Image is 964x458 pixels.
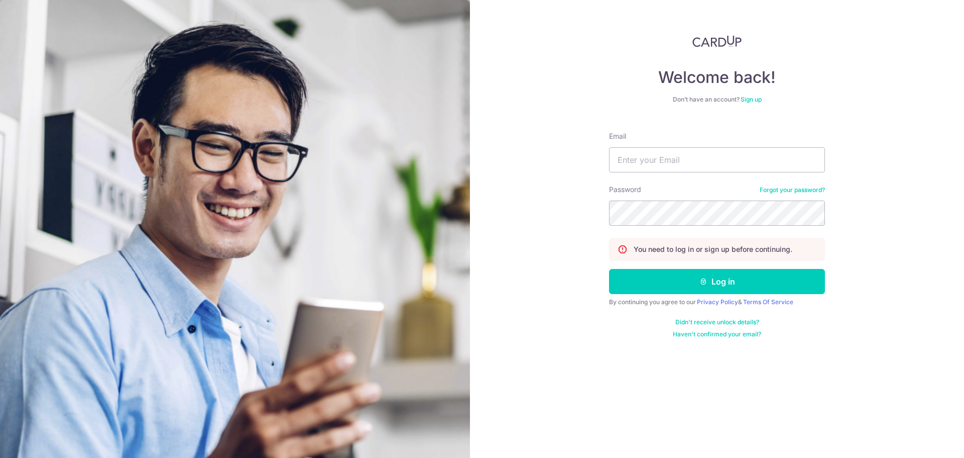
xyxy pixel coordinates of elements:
a: Didn't receive unlock details? [675,318,759,326]
div: By continuing you agree to our & [609,298,825,306]
label: Email [609,131,626,141]
a: Privacy Policy [697,298,738,306]
h4: Welcome back! [609,67,825,87]
img: CardUp Logo [692,35,742,47]
p: You need to log in or sign up before continuing. [634,244,792,254]
a: Forgot your password? [760,186,825,194]
a: Haven't confirmed your email? [673,330,761,338]
input: Enter your Email [609,147,825,172]
label: Password [609,185,641,195]
div: Don’t have an account? [609,96,825,104]
a: Sign up [741,96,762,103]
button: Log in [609,269,825,294]
a: Terms Of Service [743,298,793,306]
